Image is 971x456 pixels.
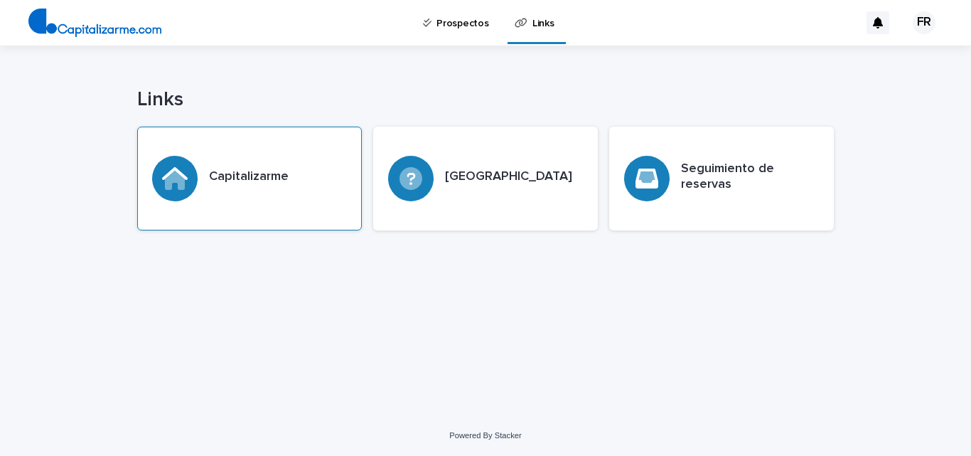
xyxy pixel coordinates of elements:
a: Seguimiento de reservas [609,127,834,230]
img: 4arMvv9wSvmHTHbXwTim [28,9,161,37]
div: FR [913,11,935,34]
h3: Seguimiento de reservas [681,161,819,192]
a: [GEOGRAPHIC_DATA] [373,127,598,230]
h3: [GEOGRAPHIC_DATA] [445,169,572,185]
h1: Links [137,88,834,112]
h3: Capitalizarme [209,169,289,185]
a: Capitalizarme [137,127,362,230]
a: Powered By Stacker [449,431,521,440]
